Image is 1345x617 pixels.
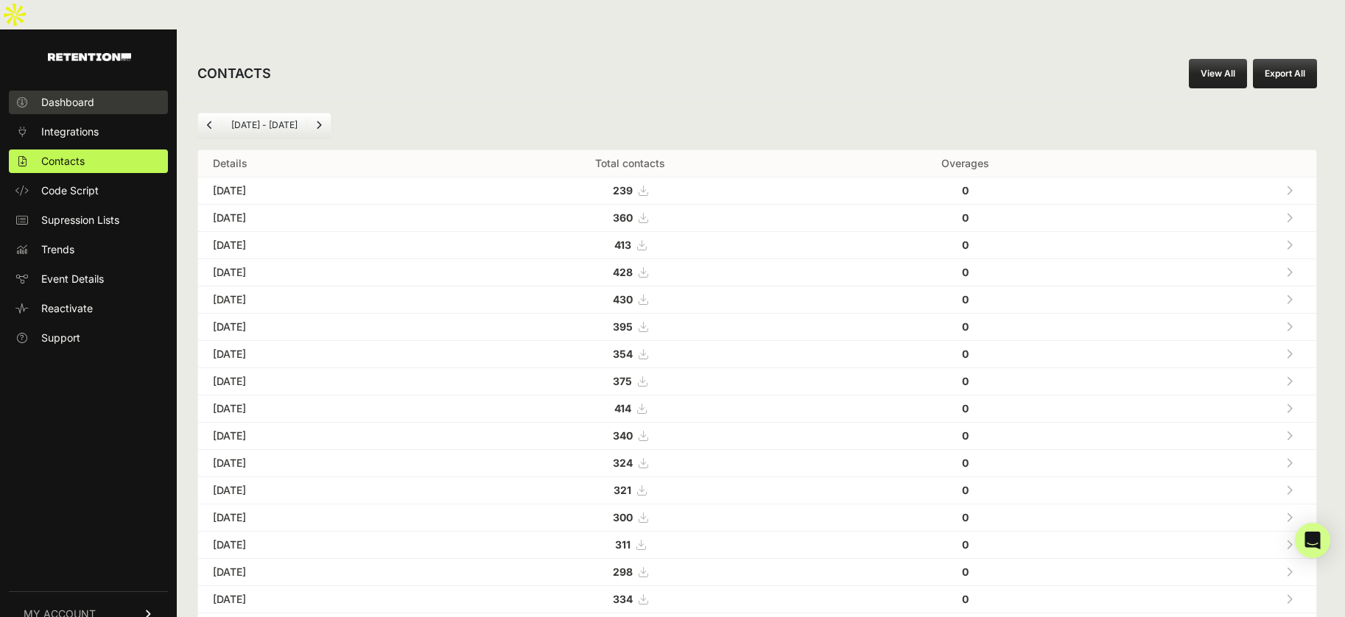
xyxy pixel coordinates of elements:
td: [DATE] [198,286,441,314]
strong: 375 [613,375,632,387]
li: [DATE] - [DATE] [222,119,306,131]
strong: 321 [614,484,631,496]
th: Overages [818,150,1112,177]
strong: 0 [962,429,969,442]
strong: 430 [613,293,633,306]
th: Total contacts [441,150,818,177]
a: 428 [613,266,647,278]
td: [DATE] [198,586,441,613]
th: Details [198,150,441,177]
a: Contacts [9,149,168,173]
strong: 298 [613,565,633,578]
td: [DATE] [198,450,441,477]
span: Reactivate [41,301,93,316]
strong: 239 [613,184,633,197]
span: Supression Lists [41,213,119,228]
td: [DATE] [198,477,441,504]
a: 321 [614,484,646,496]
a: Support [9,326,168,350]
strong: 0 [962,538,969,551]
span: Event Details [41,272,104,286]
strong: 0 [962,320,969,333]
strong: 0 [962,239,969,251]
strong: 0 [962,184,969,197]
strong: 324 [613,456,633,469]
strong: 395 [613,320,633,333]
a: Dashboard [9,91,168,114]
span: Code Script [41,183,99,198]
td: [DATE] [198,259,441,286]
a: 395 [613,320,647,333]
strong: 0 [962,211,969,224]
td: [DATE] [198,232,441,259]
td: [DATE] [198,532,441,559]
span: Support [41,331,80,345]
a: View All [1189,59,1247,88]
strong: 311 [615,538,631,551]
strong: 0 [962,484,969,496]
a: 413 [614,239,646,251]
a: Previous [198,113,222,137]
strong: 0 [962,511,969,523]
td: [DATE] [198,559,441,586]
td: [DATE] [198,341,441,368]
strong: 334 [613,593,633,605]
td: [DATE] [198,205,441,232]
a: Code Script [9,179,168,202]
td: [DATE] [198,177,441,205]
div: Open Intercom Messenger [1295,523,1330,558]
strong: 360 [613,211,633,224]
h2: CONTACTS [197,63,271,84]
strong: 354 [613,348,633,360]
td: [DATE] [198,423,441,450]
a: Next [307,113,331,137]
a: Event Details [9,267,168,291]
strong: 413 [614,239,631,251]
strong: 428 [613,266,633,278]
a: Supression Lists [9,208,168,232]
a: 300 [613,511,647,523]
a: 311 [615,538,645,551]
td: [DATE] [198,368,441,395]
a: 430 [613,293,647,306]
a: 414 [614,402,646,415]
td: [DATE] [198,314,441,341]
span: Trends [41,242,74,257]
strong: 300 [613,511,633,523]
strong: 0 [962,565,969,578]
strong: 414 [614,402,631,415]
button: Export All [1253,59,1317,88]
a: 375 [613,375,647,387]
td: [DATE] [198,395,441,423]
a: 360 [613,211,647,224]
span: Contacts [41,154,85,169]
strong: 0 [962,593,969,605]
strong: 0 [962,293,969,306]
a: 354 [613,348,647,360]
strong: 0 [962,456,969,469]
strong: 0 [962,402,969,415]
a: 298 [613,565,647,578]
strong: 0 [962,348,969,360]
strong: 340 [613,429,633,442]
a: Reactivate [9,297,168,320]
a: Trends [9,238,168,261]
span: Integrations [41,124,99,139]
a: 324 [613,456,647,469]
strong: 0 [962,266,969,278]
a: 239 [613,184,647,197]
span: Dashboard [41,95,94,110]
strong: 0 [962,375,969,387]
img: Retention.com [48,53,131,61]
a: 340 [613,429,647,442]
td: [DATE] [198,504,441,532]
a: 334 [613,593,647,605]
a: Integrations [9,120,168,144]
